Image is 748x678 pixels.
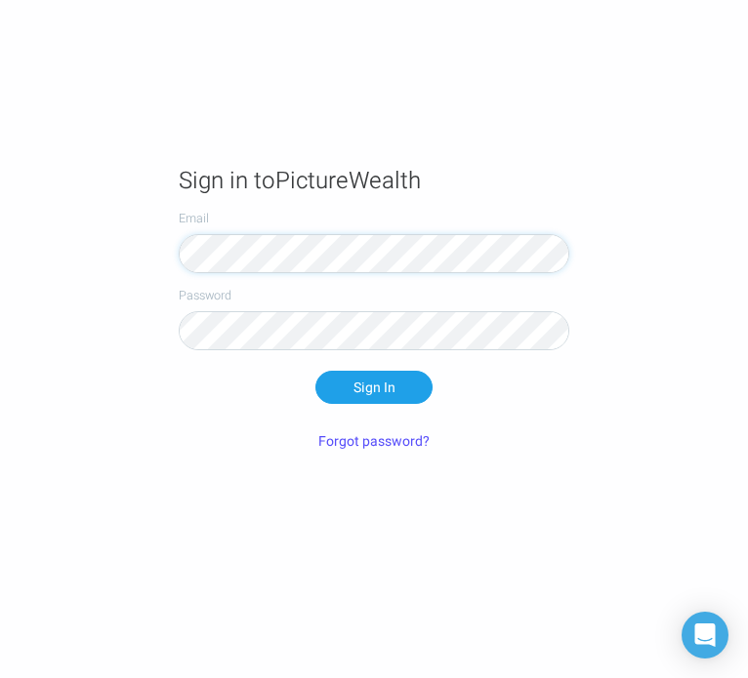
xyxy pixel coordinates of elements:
[307,424,441,458] button: Forgot password?
[682,612,728,658] div: Open Intercom Messenger
[315,371,433,404] button: Sign In
[179,166,569,196] h1: Sign in to PictureWealth
[179,210,569,227] label: Email
[179,287,569,304] label: Password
